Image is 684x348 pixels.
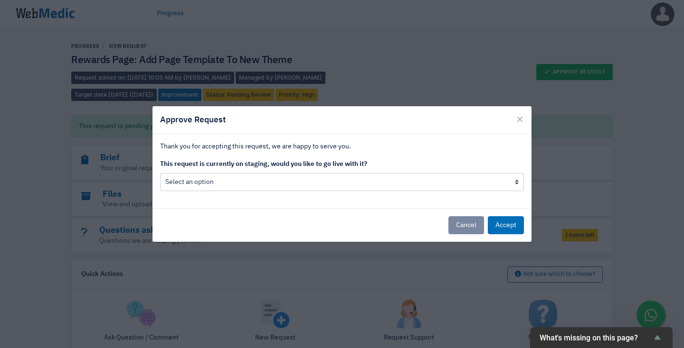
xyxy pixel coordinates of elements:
[540,332,663,343] button: Show survey - What's missing on this page?
[488,216,524,234] button: Accept
[448,216,484,234] button: Cancel
[540,333,652,342] span: What's missing on this page?
[508,106,532,133] button: Close
[160,161,367,167] strong: This request is currently on staging, would you like to go live with it?
[160,142,524,152] p: Thank you for accepting this request, we are happy to serve you.
[516,113,524,126] span: ×
[160,114,226,126] h5: Approve Request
